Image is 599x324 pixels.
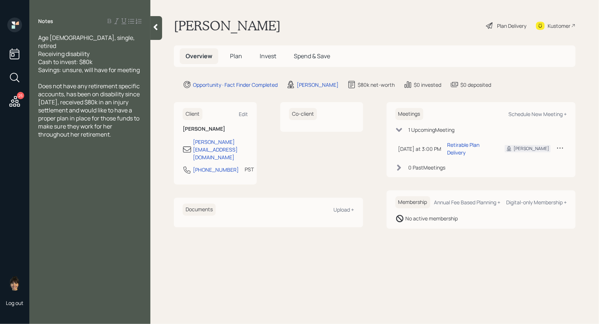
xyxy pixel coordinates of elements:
div: 0 Past Meeting s [409,164,446,171]
h6: Client [183,108,202,120]
div: [PERSON_NAME] [297,81,339,89]
div: No active membership [406,215,458,222]
div: Kustomer [548,22,570,30]
div: [PERSON_NAME] [514,145,549,152]
div: [DATE] at 3:00 PM [398,145,442,153]
div: $80k net-worth [358,81,395,89]
h6: Co-client [289,108,317,120]
div: $0 deposited [460,81,491,89]
div: Upload + [334,206,354,213]
span: Overview [186,52,212,60]
div: 25 [17,92,24,99]
label: Notes [38,18,53,25]
h6: Meetings [395,108,423,120]
div: Plan Delivery [497,22,526,30]
div: PST [245,165,254,173]
div: Schedule New Meeting + [508,111,567,118]
h6: Documents [183,204,216,216]
span: Age [DEMOGRAPHIC_DATA], single, retired Receiving disability Cash to invest: $80k Savings: unsure... [38,34,140,74]
div: Edit [239,111,248,118]
span: Spend & Save [294,52,330,60]
div: $0 invested [414,81,441,89]
h6: [PERSON_NAME] [183,126,248,132]
span: Does not have any retirement specific accounts, has been on disability since [DATE], received $80... [38,82,141,138]
h6: Membership [395,196,430,208]
div: Log out [6,299,23,306]
div: Opportunity · Fact Finder Completed [193,81,278,89]
div: [PERSON_NAME][EMAIL_ADDRESS][DOMAIN_NAME] [193,138,248,161]
span: Plan [230,52,242,60]
div: 1 Upcoming Meeting [409,126,455,134]
span: Invest [260,52,276,60]
div: [PHONE_NUMBER] [193,166,239,174]
div: Retirable Plan Delivery [448,141,493,156]
div: Annual Fee Based Planning + [434,199,500,206]
img: treva-nostdahl-headshot.png [7,276,22,291]
h1: [PERSON_NAME] [174,18,281,34]
div: Digital-only Membership + [506,199,567,206]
